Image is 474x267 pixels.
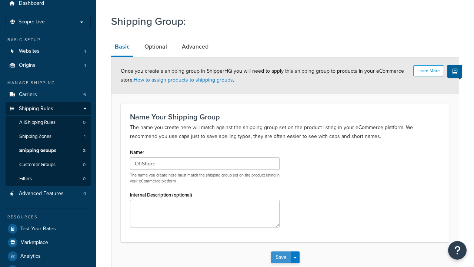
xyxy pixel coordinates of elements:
[83,119,86,126] span: 0
[6,37,91,43] div: Basic Setup
[83,92,86,98] span: 6
[19,119,56,126] span: All Shipping Rules
[6,172,91,186] a: Filters0
[271,251,291,263] button: Save
[19,133,51,140] span: Shipping Zones
[20,253,41,260] span: Analytics
[6,172,91,186] li: Filters
[83,191,86,197] span: 0
[6,102,91,187] li: Shipping Rules
[6,144,91,158] a: Shipping Groups2
[20,240,48,246] span: Marketplace
[20,226,56,232] span: Test Your Rates
[19,148,56,154] span: Shipping Groups
[6,250,91,263] a: Analytics
[448,241,467,260] button: Open Resource Center
[6,88,91,102] a: Carriers6
[130,113,440,121] h3: Name Your Shipping Group
[19,92,37,98] span: Carriers
[111,14,450,29] h1: Shipping Group:
[84,48,86,55] span: 1
[83,148,86,154] span: 2
[178,38,212,56] a: Advanced
[130,149,144,155] label: Name
[6,59,91,72] li: Origins
[6,158,91,172] a: Customer Groups0
[121,67,404,84] span: Once you create a shipping group in ShipperHQ you will need to apply this shipping group to produ...
[447,65,462,78] button: Show Help Docs
[6,80,91,86] div: Manage Shipping
[19,0,44,7] span: Dashboard
[19,176,32,182] span: Filters
[84,133,86,140] span: 1
[83,162,86,168] span: 0
[134,76,233,84] a: How to assign products to shipping groups
[6,158,91,172] li: Customer Groups
[130,192,192,198] label: Internal Description (optional)
[6,130,91,144] li: Shipping Zones
[6,130,91,144] a: Shipping Zones1
[19,19,45,25] span: Scope: Live
[83,176,86,182] span: 0
[130,172,280,184] p: The name you create here must match the shipping group set on the product listing in your eCommer...
[6,236,91,249] a: Marketplace
[141,38,171,56] a: Optional
[6,222,91,235] a: Test Your Rates
[6,187,91,201] a: Advanced Features0
[6,102,91,116] a: Shipping Rules
[6,214,91,220] div: Resources
[6,187,91,201] li: Advanced Features
[19,162,56,168] span: Customer Groups
[19,191,64,197] span: Advanced Features
[6,116,91,129] a: AllShipping Rules0
[130,123,440,141] p: The name you create here will match against the shipping group set on the product listing in your...
[111,38,133,57] a: Basic
[6,44,91,58] li: Websites
[6,88,91,102] li: Carriers
[6,144,91,158] li: Shipping Groups
[6,59,91,72] a: Origins1
[413,65,444,76] button: Learn More
[19,48,40,55] span: Websites
[84,62,86,69] span: 1
[6,44,91,58] a: Websites1
[19,62,36,69] span: Origins
[19,106,53,112] span: Shipping Rules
